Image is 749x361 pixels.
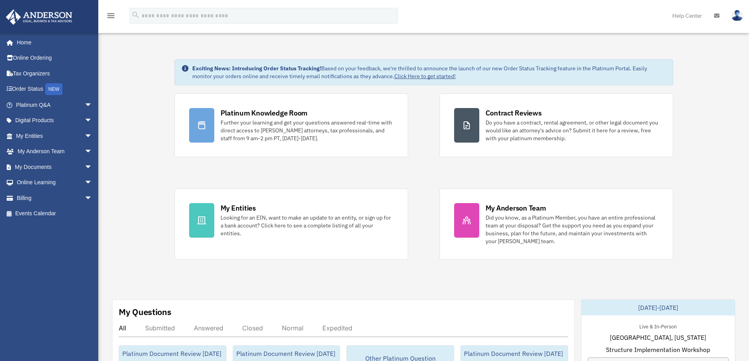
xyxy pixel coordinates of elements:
[6,159,104,175] a: My Documentsarrow_drop_down
[221,119,394,142] div: Further your learning and get your questions answered real-time with direct access to [PERSON_NAM...
[282,324,304,332] div: Normal
[6,190,104,206] a: Billingarrow_drop_down
[486,214,659,245] div: Did you know, as a Platinum Member, you have an entire professional team at your disposal? Get th...
[85,144,100,160] span: arrow_drop_down
[192,65,321,72] strong: Exciting News: Introducing Order Status Tracking!
[175,93,408,157] a: Platinum Knowledge Room Further your learning and get your questions answered real-time with dire...
[440,189,673,260] a: My Anderson Team Did you know, as a Platinum Member, you have an entire professional team at your...
[221,214,394,237] div: Looking for an EIN, want to make an update to an entity, or sign up for a bank account? Click her...
[6,66,104,81] a: Tax Organizers
[486,119,659,142] div: Do you have a contract, rental agreement, or other legal document you would like an attorney's ad...
[192,64,666,80] div: Based on your feedback, we're thrilled to announce the launch of our new Order Status Tracking fe...
[106,11,116,20] i: menu
[606,345,710,354] span: Structure Implementation Workshop
[6,50,104,66] a: Online Ordering
[6,144,104,159] a: My Anderson Teamarrow_drop_down
[194,324,223,332] div: Answered
[6,97,104,113] a: Platinum Q&Aarrow_drop_down
[85,128,100,144] span: arrow_drop_down
[119,324,126,332] div: All
[85,113,100,129] span: arrow_drop_down
[145,324,175,332] div: Submitted
[6,206,104,222] a: Events Calendar
[6,128,104,144] a: My Entitiesarrow_drop_down
[45,83,63,95] div: NEW
[221,203,256,213] div: My Entities
[4,9,75,25] img: Anderson Advisors Platinum Portal
[6,175,104,191] a: Online Learningarrow_drop_down
[440,93,673,157] a: Contract Reviews Do you have a contract, rental agreement, or other legal document you would like...
[633,322,683,330] div: Live & In-Person
[6,81,104,97] a: Order StatusNEW
[85,175,100,191] span: arrow_drop_down
[6,113,104,128] a: Digital Productsarrow_drop_down
[486,108,542,118] div: Contract Reviews
[610,333,706,342] span: [GEOGRAPHIC_DATA], [US_STATE]
[119,306,171,318] div: My Questions
[85,97,100,113] span: arrow_drop_down
[731,10,743,21] img: User Pic
[322,324,352,332] div: Expedited
[394,73,456,80] a: Click Here to get started!
[221,108,308,118] div: Platinum Knowledge Room
[85,159,100,175] span: arrow_drop_down
[131,11,140,19] i: search
[582,300,735,315] div: [DATE]-[DATE]
[486,203,546,213] div: My Anderson Team
[242,324,263,332] div: Closed
[175,189,408,260] a: My Entities Looking for an EIN, want to make an update to an entity, or sign up for a bank accoun...
[106,14,116,20] a: menu
[85,190,100,206] span: arrow_drop_down
[6,35,100,50] a: Home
